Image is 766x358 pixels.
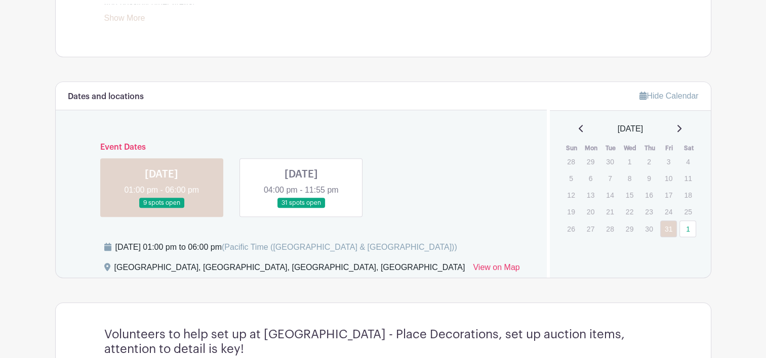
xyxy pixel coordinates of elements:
p: 14 [601,187,618,203]
p: 27 [582,221,599,237]
p: 3 [660,154,677,169]
p: 2 [640,154,657,169]
p: 24 [660,204,677,219]
th: Sat [679,143,699,153]
th: Fri [660,143,679,153]
th: Tue [601,143,621,153]
p: 23 [640,204,657,219]
p: 7 [601,170,618,186]
h6: Dates and locations [68,92,144,102]
p: 28 [562,154,579,169]
p: 8 [621,170,638,186]
p: 1 [621,154,638,169]
p: 11 [679,170,696,186]
p: 26 [562,221,579,237]
p: 21 [601,204,618,219]
p: 16 [640,187,657,203]
h6: Event Dates [92,143,511,152]
p: 30 [640,221,657,237]
a: 1 [679,220,696,237]
h4: Volunteers to help set up at [GEOGRAPHIC_DATA] - Place Decorations, set up auction items, attenti... [104,327,662,356]
a: Show More [104,14,145,26]
p: 12 [562,187,579,203]
th: Wed [621,143,640,153]
span: [DATE] [618,123,643,135]
p: 6 [582,170,599,186]
p: 17 [660,187,677,203]
a: 31 [660,220,677,237]
p: 20 [582,204,599,219]
a: Hide Calendar [639,92,698,100]
p: 13 [582,187,599,203]
p: 30 [601,154,618,169]
th: Thu [640,143,660,153]
p: 15 [621,187,638,203]
span: (Pacific Time ([GEOGRAPHIC_DATA] & [GEOGRAPHIC_DATA])) [222,243,457,251]
div: [GEOGRAPHIC_DATA], [GEOGRAPHIC_DATA], [GEOGRAPHIC_DATA], [GEOGRAPHIC_DATA] [114,261,465,278]
p: 25 [679,204,696,219]
p: 28 [601,221,618,237]
p: 19 [562,204,579,219]
p: 9 [640,170,657,186]
p: 5 [562,170,579,186]
p: 29 [621,221,638,237]
th: Sun [562,143,582,153]
div: [DATE] 01:00 pm to 06:00 pm [115,241,457,253]
a: View on Map [473,261,519,278]
th: Mon [582,143,601,153]
p: 29 [582,154,599,169]
p: 22 [621,204,638,219]
p: 4 [679,154,696,169]
p: 10 [660,170,677,186]
p: 18 [679,187,696,203]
